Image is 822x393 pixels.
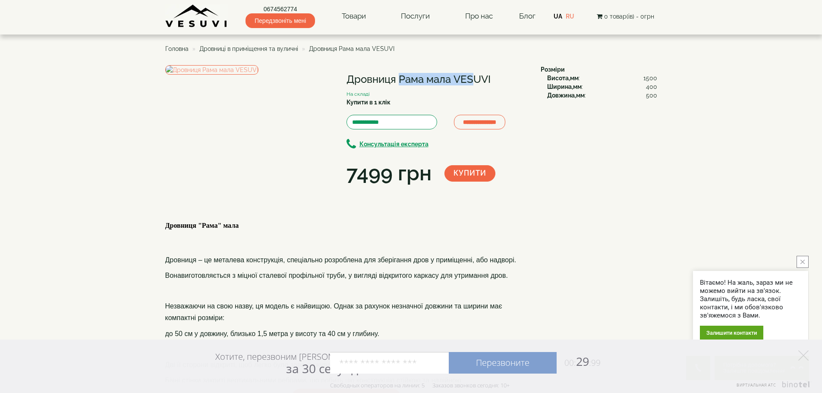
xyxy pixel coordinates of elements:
div: Вітаємо! На жаль, зараз ми не можемо вийти на зв'язок. Залишіть, будь ласка, свої контакти, і ми ... [700,279,801,320]
h1: Дровниця Рама мала VESUVI [346,74,528,85]
a: Дровниці в приміщення та вуличні [199,45,298,52]
b: Розміри [541,66,565,73]
button: 0 товар(ів) - 0грн [594,12,657,21]
a: RU [566,13,574,20]
b: Консультація експерта [359,141,428,148]
span: Виртуальная АТС [737,382,776,388]
label: Купити в 1 клік [346,98,391,107]
button: close button [797,256,809,268]
div: Залишити контакти [700,326,763,340]
span: 0 товар(ів) - 0грн [604,13,654,20]
span: за 30 секунд? [286,360,363,377]
div: 7499 грн [346,159,431,188]
font: Дровниця "Рама" мала [165,222,239,229]
a: Блог [519,12,535,20]
div: : [547,91,657,100]
div: : [547,82,657,91]
span: 400 [646,82,657,91]
a: Перезвоните [449,352,557,374]
span: Незважаючи на свою назву, ця модель є найвищою. Однак за рахунок незначної довжини та ширини має ... [165,302,502,321]
a: Головна [165,45,189,52]
span: 500 [646,91,657,100]
a: Послуги [392,6,438,26]
div: Хотите, перезвоним [PERSON_NAME] [215,351,363,375]
a: Виртуальная АТС [731,381,811,393]
span: 1500 [643,74,657,82]
a: Про нас [457,6,501,26]
img: Дровниця Рама мала VESUVI [165,65,258,75]
span: 00: [564,357,576,368]
a: Товари [333,6,375,26]
span: Дровниця – це металева конструкція, спеціально розроблена для зберігання дров у приміщенні, або н... [165,256,517,264]
div: Свободных операторов на линии: 5 Заказов звонков сегодня: 10+ [330,382,510,389]
span: 29 [557,353,601,369]
div: : [547,74,657,82]
span: виготовляється з міцної сталевої профільної труби [181,272,345,279]
img: Завод VESUVI [165,4,228,28]
a: 0674562774 [246,5,315,13]
small: На складі [346,91,370,97]
button: Купити [444,165,495,182]
span: , у вигляді відкритого каркасу для утримання дров. [345,272,508,279]
a: UA [554,13,562,20]
span: :99 [589,357,601,368]
b: Висота,мм [547,75,579,82]
span: Вона [165,272,181,279]
span: до 50 см у довжину, близько 1,5 метра у висоту та 40 см у глибину. [165,330,379,337]
span: Передзвоніть мені [246,13,315,28]
b: Ширина,мм [547,83,582,90]
span: Дровниця Рама мала VESUVI [309,45,394,52]
b: Довжина,мм [547,92,585,99]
